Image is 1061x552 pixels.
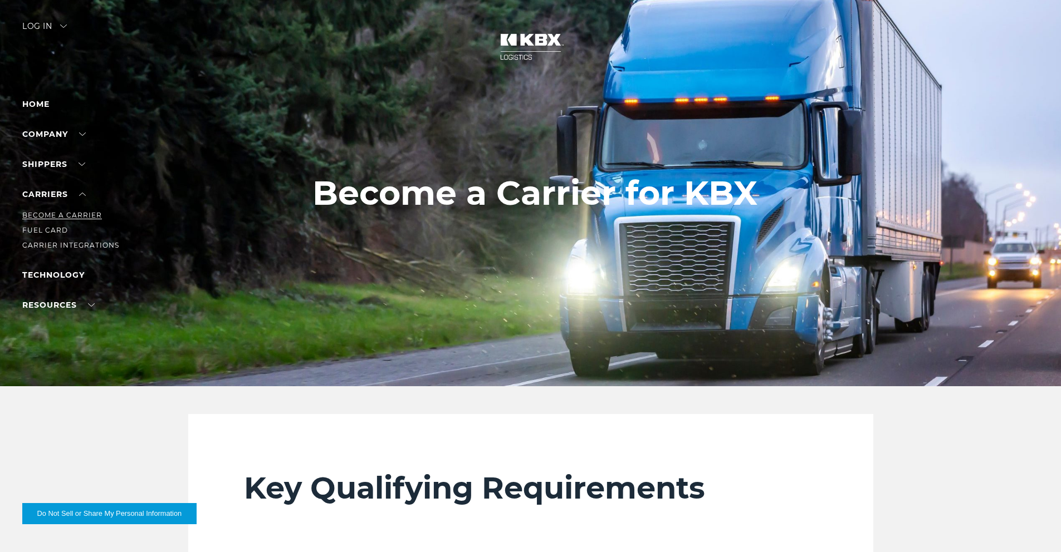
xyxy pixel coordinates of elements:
a: Technology [22,270,85,280]
a: SHIPPERS [22,159,85,169]
a: Home [22,99,50,109]
h2: Key Qualifying Requirements [244,470,818,506]
button: Do Not Sell or Share My Personal Information [22,503,197,524]
img: kbx logo [489,22,573,71]
a: Carrier Integrations [22,241,119,249]
a: Company [22,129,86,139]
h1: Become a Carrier for KBX [312,174,757,212]
a: RESOURCES [22,300,95,310]
div: Log in [22,22,67,38]
img: arrow [60,24,67,28]
a: Carriers [22,189,86,199]
a: Become a Carrier [22,211,102,219]
a: Fuel Card [22,226,68,234]
iframe: Chat Widget [1005,499,1061,552]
